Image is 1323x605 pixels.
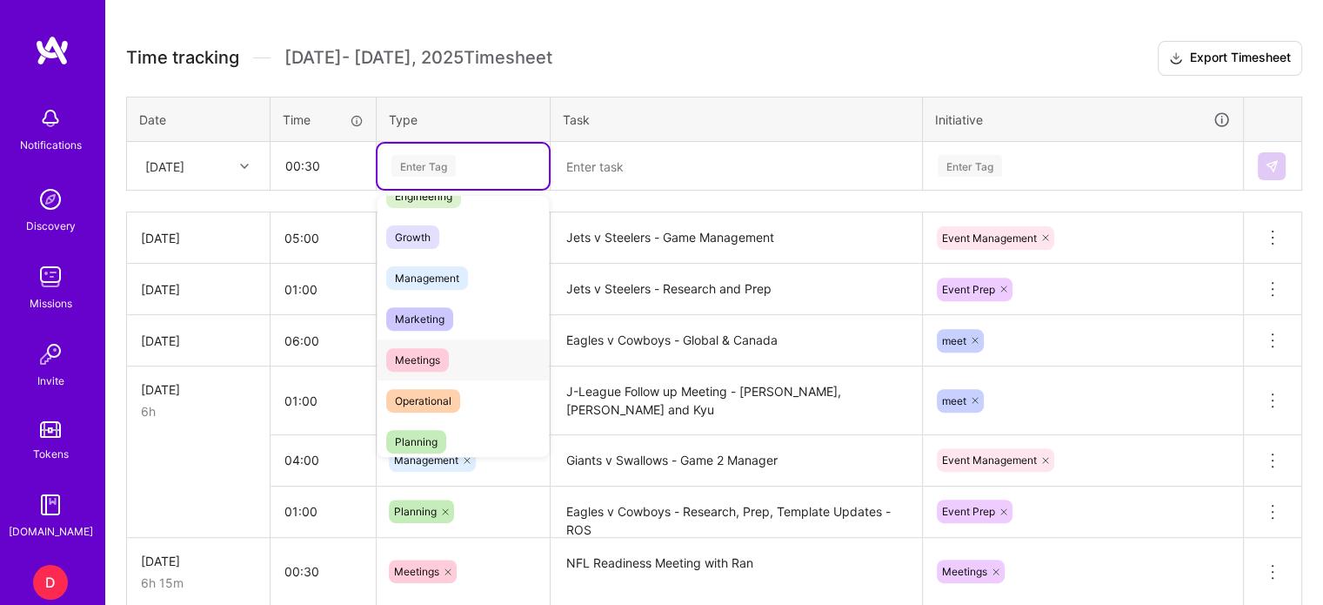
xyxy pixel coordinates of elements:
[552,368,920,434] textarea: J-League Follow up Meeting - [PERSON_NAME], [PERSON_NAME] and Kyu
[141,332,256,350] div: [DATE]
[552,214,920,262] textarea: Jets v Steelers - Game Management
[1169,50,1183,68] i: icon Download
[20,136,82,154] div: Notifications
[942,283,995,296] span: Event Prep
[141,380,256,399] div: [DATE]
[35,35,70,66] img: logo
[391,152,456,179] div: Enter Tag
[386,266,468,290] span: Management
[145,157,184,175] div: [DATE]
[552,266,920,313] textarea: Jets v Steelers - Research and Prep
[1265,159,1279,173] img: Submit
[271,318,376,364] input: HH:MM
[29,565,72,600] a: D
[37,372,64,390] div: Invite
[141,280,256,299] div: [DATE]
[386,389,460,413] span: Operational
[386,185,461,208] span: Engineering
[271,215,376,261] input: HH:MM
[271,548,376,595] input: HH:MM
[141,402,256,420] div: 6h
[377,97,551,142] th: Type
[26,217,76,235] div: Discovery
[141,574,256,592] div: 6h 15m
[127,97,271,142] th: Date
[394,505,437,518] span: Planning
[942,454,1037,467] span: Event Management
[394,565,439,578] span: Meetings
[1158,41,1302,76] button: Export Timesheet
[935,110,1231,130] div: Initiative
[33,337,68,372] img: Invite
[271,143,375,189] input: HH:MM
[271,378,376,424] input: HH:MM
[386,225,439,249] span: Growth
[552,437,920,485] textarea: Giants v Swallows - Game 2 Manager
[938,152,1002,179] div: Enter Tag
[33,101,68,136] img: bell
[386,307,453,331] span: Marketing
[552,540,920,605] textarea: NFL Readiness Meeting with Ran
[942,394,966,407] span: meet
[240,162,249,171] i: icon Chevron
[30,294,72,313] div: Missions
[942,334,966,347] span: meet
[386,430,446,454] span: Planning
[33,565,68,600] div: D
[942,565,987,578] span: Meetings
[271,437,376,483] input: HH:MM
[9,522,93,541] div: [DOMAIN_NAME]
[386,348,449,372] span: Meetings
[271,266,376,313] input: HH:MM
[942,232,1037,245] span: Event Management
[552,488,920,536] textarea: Eagles v Cowboys - Research, Prep, Template Updates - ROS
[33,487,68,522] img: guide book
[284,47,552,69] span: [DATE] - [DATE] , 2025 Timesheet
[552,317,920,365] textarea: Eagles v Cowboys - Global & Canada
[33,259,68,294] img: teamwork
[141,552,256,570] div: [DATE]
[126,47,239,69] span: Time tracking
[33,445,69,463] div: Tokens
[141,229,256,247] div: [DATE]
[394,454,458,467] span: Management
[40,421,61,438] img: tokens
[942,505,995,518] span: Event Prep
[283,111,364,129] div: Time
[551,97,923,142] th: Task
[271,488,376,534] input: HH:MM
[33,182,68,217] img: discovery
